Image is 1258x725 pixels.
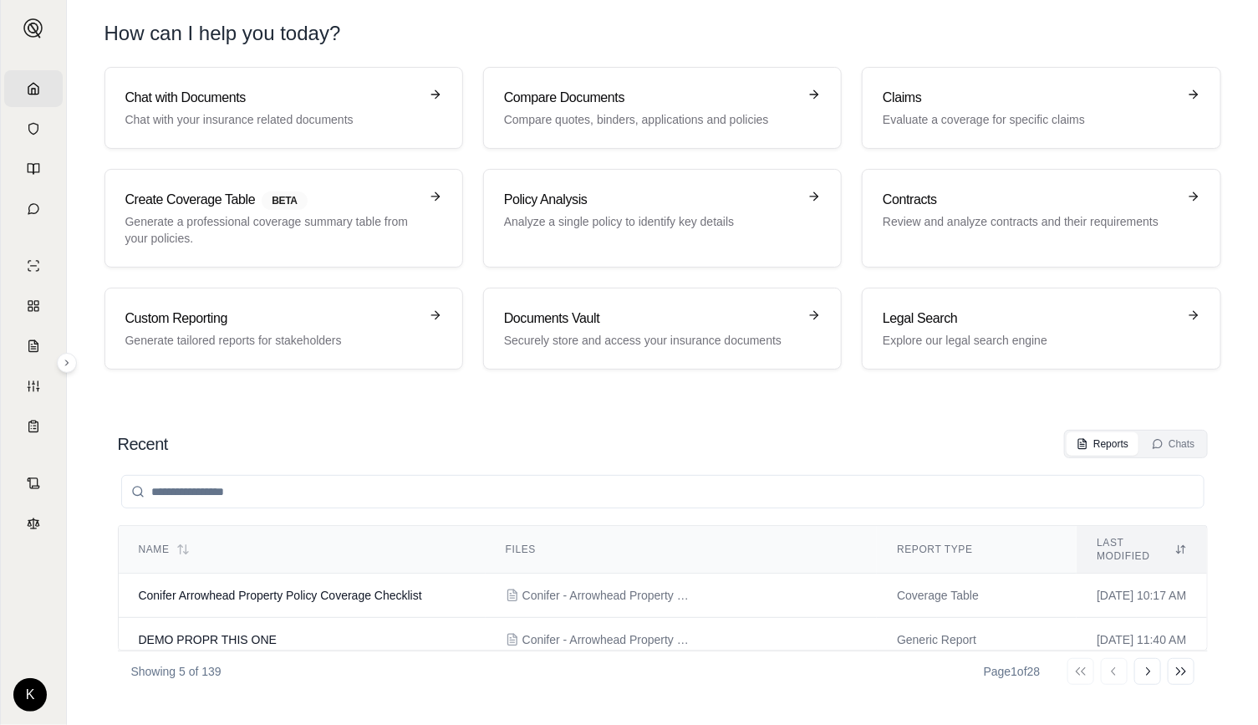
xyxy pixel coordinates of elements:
[862,169,1220,268] a: ContractsReview and analyze contracts and their requirements
[118,432,168,456] h2: Recent
[883,213,1176,230] p: Review and analyze contracts and their requirements
[877,574,1077,618] td: Coverage Table
[883,332,1176,349] p: Explore our legal search engine
[4,70,63,107] a: Home
[522,631,690,648] span: Conifer - Arrowhead Property Policies.pdf
[13,678,47,712] div: K
[1077,574,1206,618] td: [DATE] 10:17 AM
[139,589,422,602] span: Conifer Arrowhead Property Policy Coverage Checklist
[4,110,63,147] a: Documents Vault
[877,618,1077,662] td: Generic Report
[125,332,419,349] p: Generate tailored reports for stakeholders
[104,288,463,370] a: Custom ReportingGenerate tailored reports for stakeholders
[483,169,842,268] a: Policy AnalysisAnalyze a single policy to identify key details
[4,151,63,187] a: Prompt Library
[104,67,463,149] a: Chat with DocumentsChat with your insurance related documents
[504,332,797,349] p: Securely store and access your insurance documents
[57,353,77,373] button: Expand sidebar
[504,309,797,329] h3: Documents Vault
[139,633,277,646] span: DEMO PROPR THIS ONE
[984,663,1041,680] div: Page 1 of 28
[125,309,419,329] h3: Custom Reporting
[4,408,63,445] a: Coverage Table
[883,111,1176,128] p: Evaluate a coverage for specific claims
[125,88,419,108] h3: Chat with Documents
[1077,437,1128,451] div: Reports
[262,191,307,210] span: BETA
[483,67,842,149] a: Compare DocumentsCompare quotes, binders, applications and policies
[883,190,1176,210] h3: Contracts
[483,288,842,370] a: Documents VaultSecurely store and access your insurance documents
[504,88,797,108] h3: Compare Documents
[877,526,1077,574] th: Report Type
[4,248,63,284] a: Single Policy
[4,505,63,542] a: Legal Search Engine
[4,368,63,405] a: Custom Report
[1077,618,1206,662] td: [DATE] 11:40 AM
[1152,437,1194,451] div: Chats
[504,111,797,128] p: Compare quotes, binders, applications and policies
[17,12,50,45] button: Expand sidebar
[131,663,222,680] p: Showing 5 of 139
[504,213,797,230] p: Analyze a single policy to identify key details
[522,587,690,604] span: Conifer - Arrowhead Property Policies.pdf
[883,309,1176,329] h3: Legal Search
[104,20,341,47] h1: How can I help you today?
[104,169,463,268] a: Create Coverage TableBETAGenerate a professional coverage summary table from your policies.
[862,67,1220,149] a: ClaimsEvaluate a coverage for specific claims
[4,288,63,324] a: Policy Comparisons
[1142,432,1205,456] button: Chats
[4,465,63,502] a: Contract Analysis
[4,328,63,365] a: Claim Coverage
[125,213,419,247] p: Generate a professional coverage summary table from your policies.
[4,191,63,227] a: Chat
[125,190,419,210] h3: Create Coverage Table
[504,190,797,210] h3: Policy Analysis
[1067,432,1138,456] button: Reports
[23,18,43,38] img: Expand sidebar
[486,526,877,574] th: Files
[125,111,419,128] p: Chat with your insurance related documents
[883,88,1176,108] h3: Claims
[862,288,1220,370] a: Legal SearchExplore our legal search engine
[139,543,466,556] div: Name
[1097,536,1186,563] div: Last modified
